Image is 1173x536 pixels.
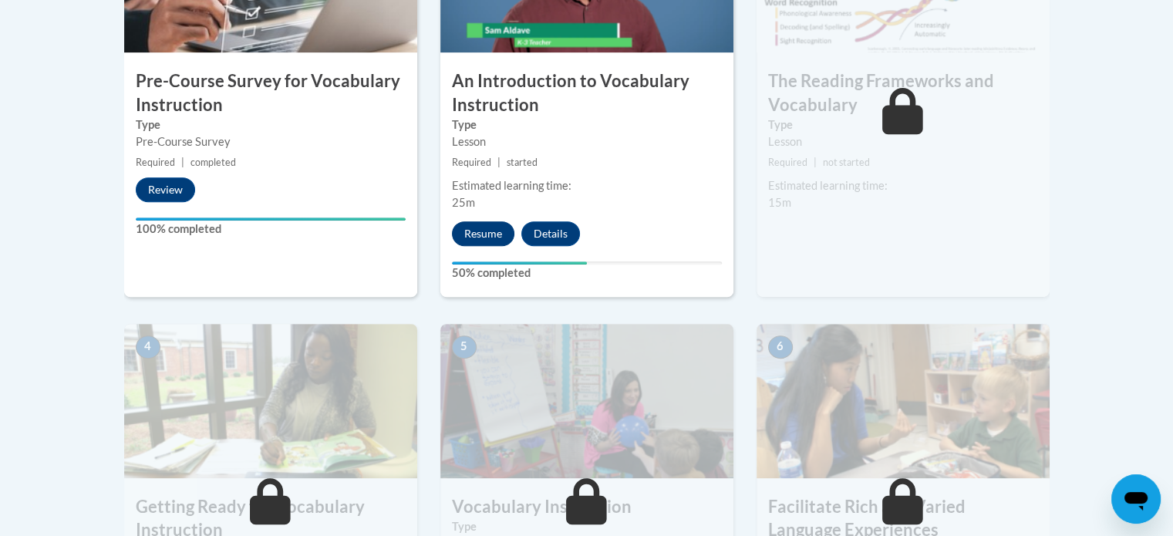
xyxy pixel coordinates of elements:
[452,133,722,150] div: Lesson
[440,324,733,478] img: Course Image
[768,196,791,209] span: 15m
[124,324,417,478] img: Course Image
[452,221,514,246] button: Resume
[507,157,538,168] span: started
[440,495,733,519] h3: Vocabulary Instruction
[190,157,236,168] span: completed
[757,69,1050,117] h3: The Reading Frameworks and Vocabulary
[136,116,406,133] label: Type
[452,518,722,535] label: Type
[823,157,870,168] span: not started
[768,133,1038,150] div: Lesson
[136,177,195,202] button: Review
[497,157,501,168] span: |
[452,196,475,209] span: 25m
[136,217,406,221] div: Your progress
[452,116,722,133] label: Type
[136,157,175,168] span: Required
[181,157,184,168] span: |
[136,221,406,238] label: 100% completed
[452,177,722,194] div: Estimated learning time:
[521,221,580,246] button: Details
[136,335,160,359] span: 4
[440,69,733,117] h3: An Introduction to Vocabulary Instruction
[452,261,587,265] div: Your progress
[768,335,793,359] span: 6
[757,324,1050,478] img: Course Image
[452,265,722,281] label: 50% completed
[814,157,817,168] span: |
[768,177,1038,194] div: Estimated learning time:
[1111,474,1161,524] iframe: Button to launch messaging window
[124,69,417,117] h3: Pre-Course Survey for Vocabulary Instruction
[452,157,491,168] span: Required
[768,157,807,168] span: Required
[768,116,1038,133] label: Type
[452,335,477,359] span: 5
[136,133,406,150] div: Pre-Course Survey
